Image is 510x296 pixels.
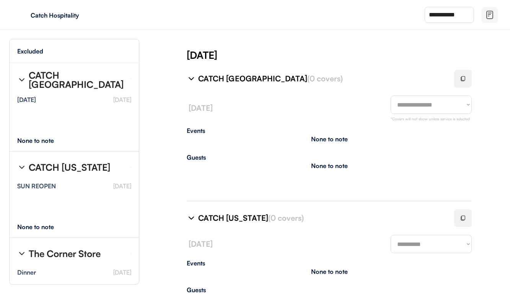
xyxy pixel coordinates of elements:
img: chevron-right%20%281%29.svg [17,249,26,258]
div: None to note [311,163,348,169]
div: None to note [311,269,348,275]
font: [DATE] [113,96,131,104]
div: CATCH [US_STATE] [29,163,110,172]
div: Guests [187,154,472,160]
div: [DATE] [187,48,510,62]
div: CATCH [GEOGRAPHIC_DATA] [29,71,124,89]
div: Events [187,128,472,134]
div: Dinner [17,269,36,275]
img: yH5BAEAAAAALAAAAAABAAEAAAIBRAA7 [15,9,28,21]
div: None to note [311,136,348,142]
font: (0 covers) [307,74,343,83]
img: chevron-right%20%281%29.svg [187,214,196,223]
img: chevron-right%20%281%29.svg [17,75,26,84]
div: None to note [17,137,68,144]
img: chevron-right%20%281%29.svg [187,74,196,83]
div: CATCH [GEOGRAPHIC_DATA] [198,73,445,84]
div: Events [187,260,472,266]
div: None to note [17,224,68,230]
div: Guests [187,287,472,293]
font: (0 covers) [268,213,304,223]
img: chevron-right%20%281%29.svg [17,163,26,172]
font: [DATE] [113,182,131,190]
font: [DATE] [189,103,213,113]
font: [DATE] [189,239,213,249]
div: CATCH [US_STATE] [198,213,445,223]
div: Excluded [17,48,43,54]
div: The Corner Store [29,249,101,258]
img: file-02.svg [485,10,494,19]
font: [DATE] [113,269,131,276]
div: SUN REOPEN [17,183,56,189]
font: *Covers will not show unless service is selected [391,116,470,121]
div: Catch Hospitality [31,12,127,18]
div: [DATE] [17,97,36,103]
